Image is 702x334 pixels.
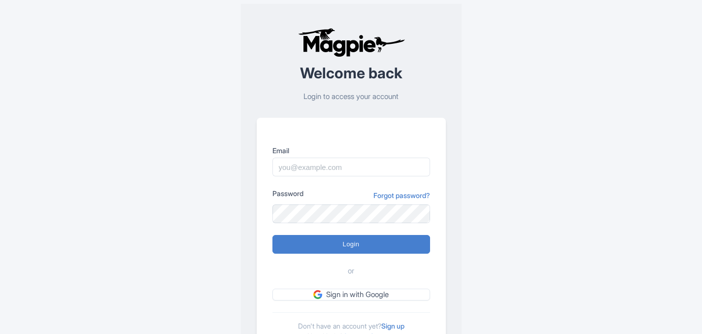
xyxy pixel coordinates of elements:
[272,188,303,199] label: Password
[257,65,446,81] h2: Welcome back
[272,289,430,301] a: Sign in with Google
[381,322,404,330] a: Sign up
[272,145,430,156] label: Email
[296,28,406,57] img: logo-ab69f6fb50320c5b225c76a69d11143b.png
[348,266,354,277] span: or
[373,190,430,200] a: Forgot password?
[313,290,322,299] img: google.svg
[272,235,430,254] input: Login
[272,158,430,176] input: you@example.com
[257,91,446,102] p: Login to access your account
